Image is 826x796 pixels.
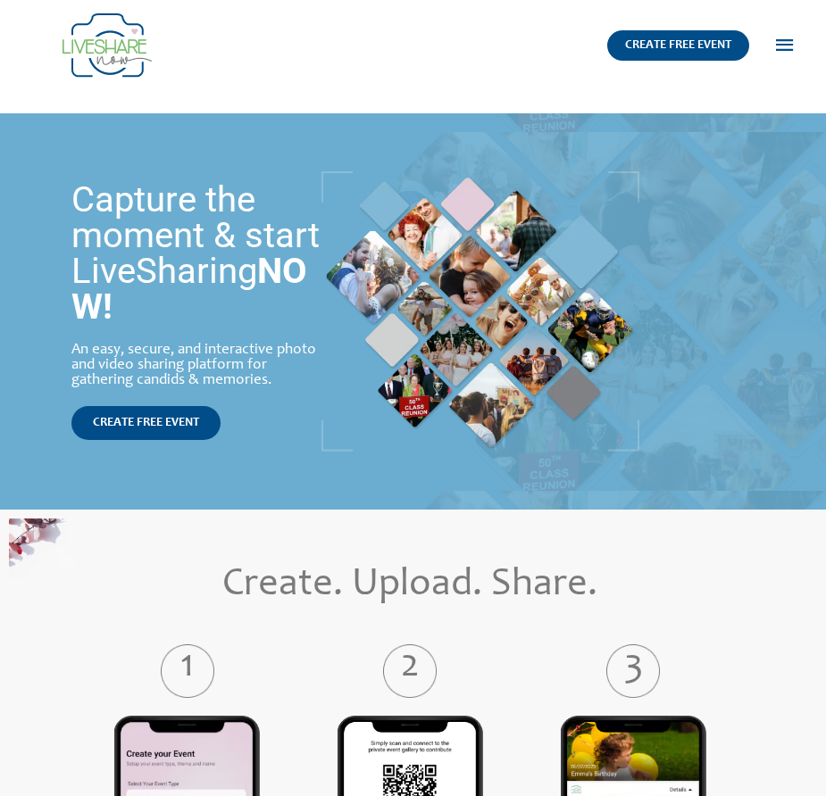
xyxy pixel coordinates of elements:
[93,417,199,429] span: CREATE FREE EVENT
[321,171,639,452] img: LiveShare Moment | Live Photo Slideshow for Events | Create Free Events Album for Any Occasion
[607,30,749,61] a: CREATE FREE EVENT
[542,658,724,684] label: 3
[222,566,597,605] span: Create. Upload. Share.
[71,182,323,325] h1: Capture the moment & start LiveSharing
[71,343,323,388] div: An easy, secure, and interactive photo and video sharing platform for gathering candids & memories.
[71,250,307,328] strong: NOW!
[96,658,279,684] label: 1
[71,406,221,440] a: CREATE FREE EVENT
[63,13,152,78] img: Group 14 | Live Photo Slideshow for Events | Create Free Events Album for Any Occasion
[9,518,74,578] img: home_create_updload_share_bg | Live Photo Slideshow for Events | Create Free Events Album for Any...
[319,658,501,684] label: 2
